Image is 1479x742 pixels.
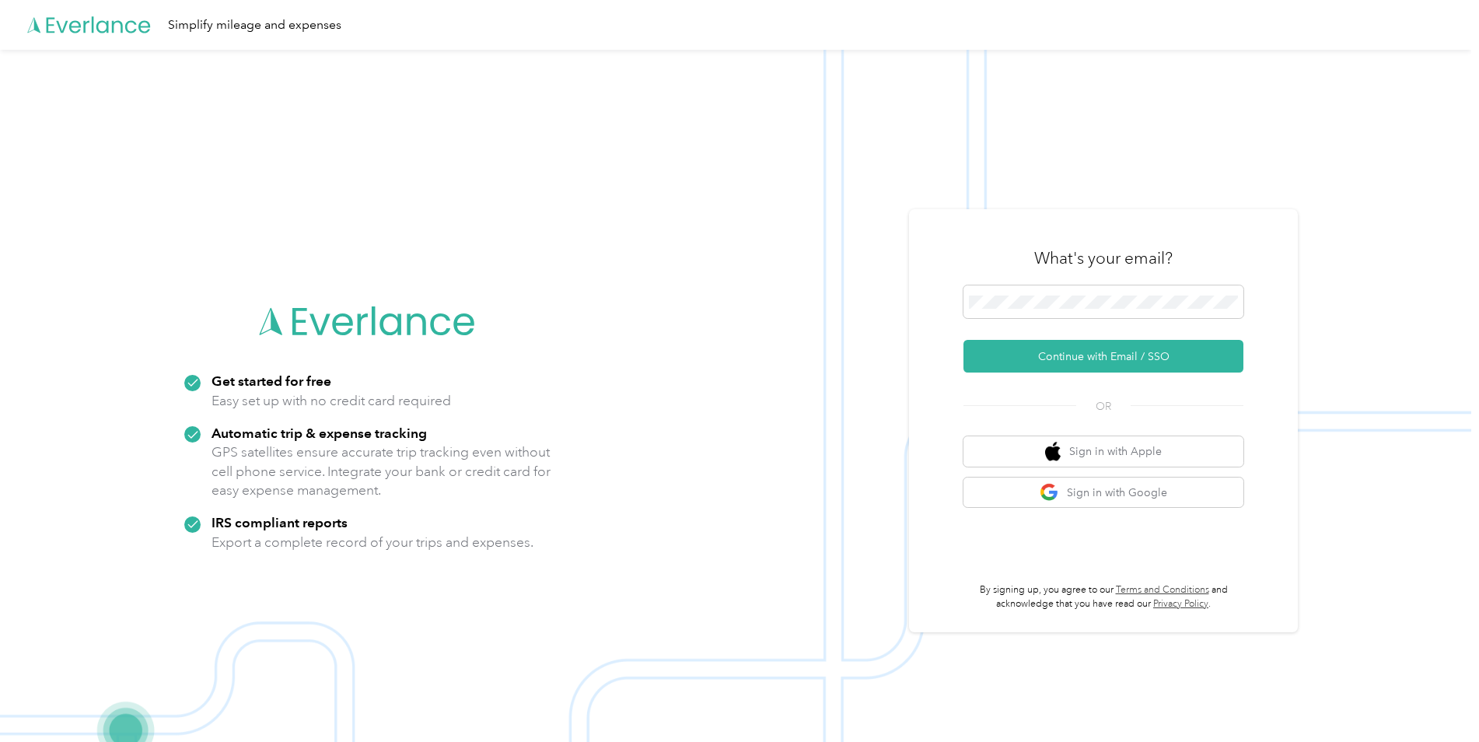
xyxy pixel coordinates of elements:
[1045,442,1061,461] img: apple logo
[212,443,551,500] p: GPS satellites ensure accurate trip tracking even without cell phone service. Integrate your bank...
[963,478,1243,508] button: google logoSign in with Google
[1153,598,1208,610] a: Privacy Policy
[963,583,1243,611] p: By signing up, you agree to our and acknowledge that you have read our .
[168,16,341,35] div: Simplify mileage and expenses
[1076,398,1131,415] span: OR
[212,373,331,389] strong: Get started for free
[963,340,1243,373] button: Continue with Email / SSO
[212,514,348,530] strong: IRS compliant reports
[1034,247,1173,269] h3: What's your email?
[1040,483,1059,502] img: google logo
[212,425,427,441] strong: Automatic trip & expense tracking
[212,391,451,411] p: Easy set up with no credit card required
[212,533,533,552] p: Export a complete record of your trips and expenses.
[1116,584,1209,596] a: Terms and Conditions
[963,436,1243,467] button: apple logoSign in with Apple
